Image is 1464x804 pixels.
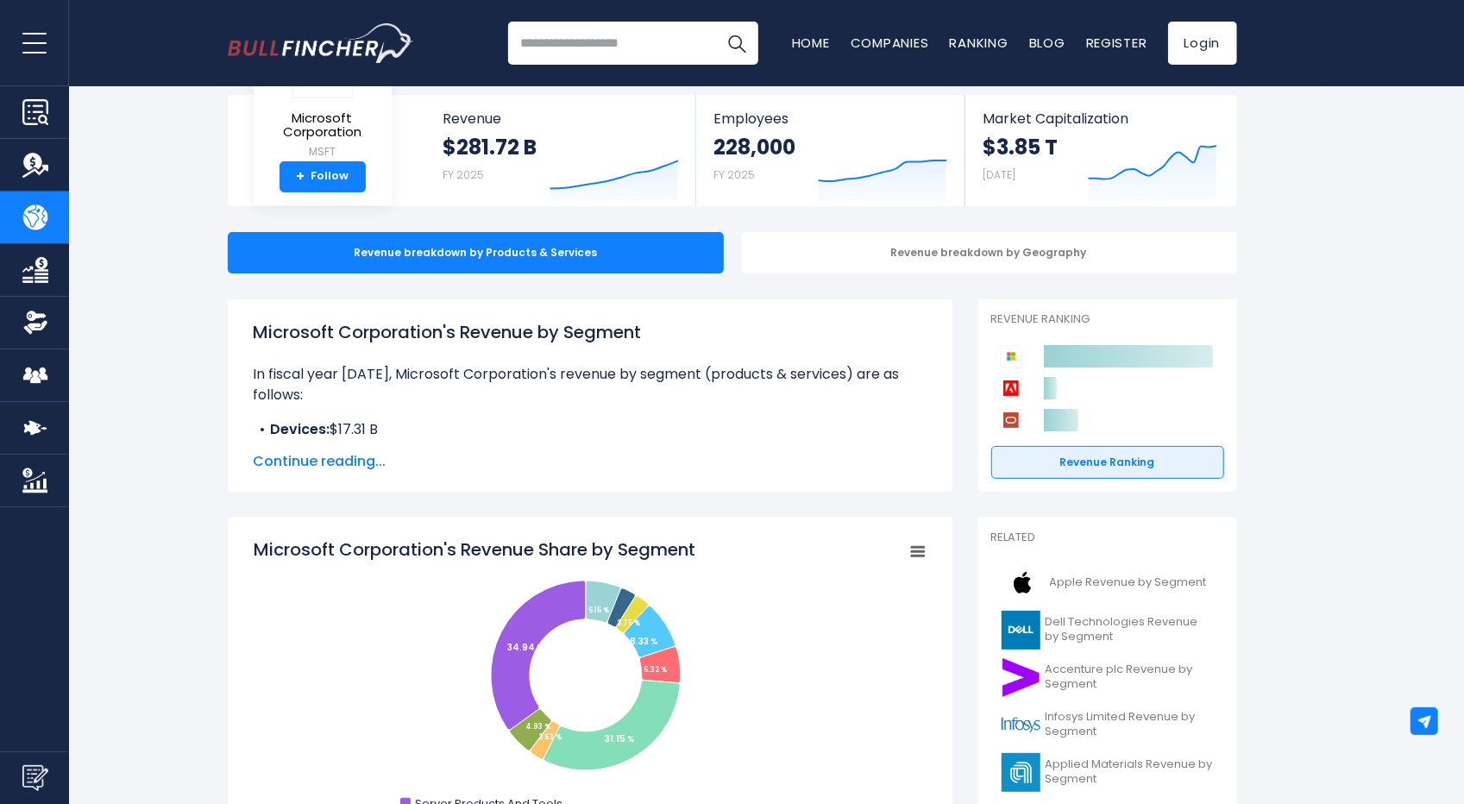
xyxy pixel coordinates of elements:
[1086,34,1147,52] a: Register
[696,95,964,206] a: Employees 228,000 FY 2025
[1002,563,1045,602] img: AAPL logo
[1002,611,1040,650] img: DELL logo
[538,733,562,743] tspan: 2.63 %
[267,144,378,160] small: MSFT
[983,110,1217,127] span: Market Capitalization
[443,167,485,182] small: FY 2025
[1002,706,1040,744] img: INFY logo
[605,732,635,745] tspan: 31.15 %
[1002,658,1040,697] img: ACN logo
[713,134,795,160] strong: 228,000
[1046,663,1214,692] span: Accenture plc Revenue by Segment
[228,232,724,273] div: Revenue breakdown by Products & Services
[267,111,378,140] span: Microsoft Corporation
[1029,34,1065,52] a: Blog
[507,641,544,654] tspan: 34.94 %
[991,559,1224,606] a: Apple Revenue by Segment
[851,34,929,52] a: Companies
[1046,710,1214,739] span: Infosys Limited Revenue by Segment
[991,312,1224,327] p: Revenue Ranking
[965,95,1235,206] a: Market Capitalization $3.85 T [DATE]
[715,22,758,65] button: Search
[950,34,1008,52] a: Ranking
[792,34,830,52] a: Home
[991,446,1224,479] a: Revenue Ranking
[426,95,696,206] a: Revenue $281.72 B FY 2025
[525,723,550,732] tspan: 4.93 %
[1000,409,1022,431] img: Oracle Corporation competitors logo
[644,666,667,675] tspan: 6.32 %
[271,419,330,439] b: Devices:
[588,606,609,616] tspan: 6.15 %
[991,701,1224,749] a: Infosys Limited Revenue by Segment
[713,110,947,127] span: Employees
[443,134,537,160] strong: $281.72 B
[630,635,658,648] tspan: 8.33 %
[991,606,1224,654] a: Dell Technologies Revenue by Segment
[254,364,927,405] p: In fiscal year [DATE], Microsoft Corporation's revenue by segment (products & services) are as fo...
[741,232,1237,273] div: Revenue breakdown by Geography
[1050,575,1207,590] span: Apple Revenue by Segment
[267,40,379,161] a: Microsoft Corporation MSFT
[228,23,413,63] a: Go to homepage
[254,319,927,345] h1: Microsoft Corporation's Revenue by Segment
[1000,377,1022,399] img: Adobe competitors logo
[713,167,755,182] small: FY 2025
[983,167,1015,182] small: [DATE]
[1000,345,1022,367] img: Microsoft Corporation competitors logo
[254,419,927,440] li: $17.31 B
[443,110,679,127] span: Revenue
[991,654,1224,701] a: Accenture plc Revenue by Segment
[254,451,927,472] span: Continue reading...
[1046,615,1214,644] span: Dell Technologies Revenue by Segment
[280,161,366,192] a: +Follow
[1046,757,1214,787] span: Applied Materials Revenue by Segment
[983,134,1058,160] strong: $3.85 T
[617,619,640,629] tspan: 2.75 %
[1002,753,1040,792] img: AMAT logo
[991,531,1224,545] p: Related
[228,23,414,63] img: Bullfincher logo
[22,310,48,336] img: Ownership
[1168,22,1237,65] a: Login
[991,749,1224,796] a: Applied Materials Revenue by Segment
[296,169,305,185] strong: +
[254,537,695,562] tspan: Microsoft Corporation's Revenue Share by Segment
